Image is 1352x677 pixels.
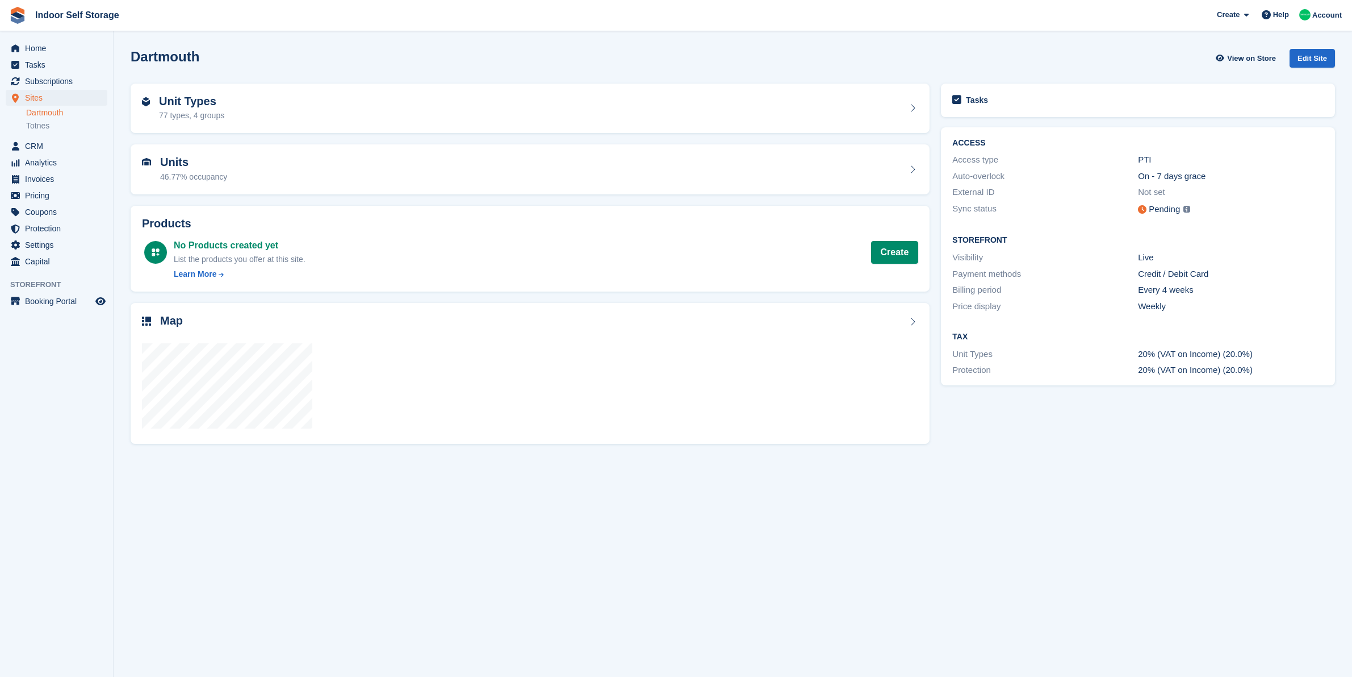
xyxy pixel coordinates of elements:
img: icon-info-grey-7440780725fd019a000dd9b08b2336e03edf1995a4989e88bcd33f0948082b44.svg [1183,206,1190,213]
a: View on Store [1214,49,1280,68]
div: Auto-overlock [952,170,1138,183]
h2: Products [142,217,918,230]
a: menu [6,90,107,106]
h2: Tasks [966,95,988,105]
span: Booking Portal [25,293,93,309]
div: Access type [952,153,1138,167]
a: menu [6,254,107,269]
a: menu [6,221,107,236]
span: Protection [25,221,93,236]
a: Units 46.77% occupancy [131,144,930,194]
span: Storefront [10,279,113,290]
span: View on Store [1227,53,1276,64]
span: Sites [25,90,93,106]
h2: Map [160,314,183,327]
div: Visibility [952,251,1138,264]
img: unit-icn-7be61d7bf1b0ce9d3e12c5938cc71ed9869f7b940bace4675aadf7bd6d80202e.svg [142,158,151,166]
a: Learn More [174,268,305,280]
div: Billing period [952,284,1138,297]
a: menu [6,293,107,309]
span: Home [25,40,93,56]
span: Pricing [25,188,93,203]
div: Learn More [174,268,216,280]
div: Not set [1138,186,1324,199]
div: Sync status [952,202,1138,217]
h2: ACCESS [952,139,1324,148]
span: Settings [25,237,93,253]
a: menu [6,188,107,203]
h2: Tax [952,333,1324,342]
div: PTI [1138,153,1324,167]
div: 20% (VAT on Income) (20.0%) [1138,364,1324,377]
a: Create [871,241,919,264]
div: 77 types, 4 groups [159,110,224,122]
span: List the products you offer at this site. [174,255,305,264]
span: Capital [25,254,93,269]
span: Invoices [25,171,93,187]
div: On - 7 days grace [1138,170,1324,183]
span: Subscriptions [25,73,93,89]
div: Payment methods [952,268,1138,281]
span: CRM [25,138,93,154]
span: Help [1273,9,1289,20]
span: Create [1217,9,1240,20]
div: Price display [952,300,1138,313]
span: Account [1312,10,1342,21]
img: custom-product-icn-white-7c27a13f52cf5f2f504a55ee73a895a1f82ff5669d69490e13668eaf7ade3bb5.svg [151,248,160,257]
img: map-icn-33ee37083ee616e46c38cad1a60f524a97daa1e2b2c8c0bc3eb3415660979fc1.svg [142,317,151,326]
div: No Products created yet [174,239,305,252]
a: menu [6,57,107,73]
span: Coupons [25,204,93,220]
div: Weekly [1138,300,1324,313]
a: menu [6,155,107,171]
div: Protection [952,364,1138,377]
a: menu [6,204,107,220]
div: Edit Site [1290,49,1335,68]
div: Credit / Debit Card [1138,268,1324,281]
h2: Unit Types [159,95,224,108]
a: Map [131,303,930,444]
a: menu [6,237,107,253]
img: stora-icon-8386f47178a22dfd0bd8f6a31ec36ba5ce8667c1dd55bd0f319d3a0aa187defe.svg [9,7,26,24]
h2: Units [160,156,227,169]
a: menu [6,171,107,187]
span: Tasks [25,57,93,73]
div: External ID [952,186,1138,199]
div: Every 4 weeks [1138,284,1324,297]
a: Preview store [94,294,107,308]
a: Totnes [26,121,107,131]
span: Analytics [25,155,93,171]
h2: Dartmouth [131,49,199,64]
a: menu [6,138,107,154]
a: Edit Site [1290,49,1335,72]
div: Unit Types [952,348,1138,361]
a: Dartmouth [26,107,107,118]
div: 20% (VAT on Income) (20.0%) [1138,348,1324,361]
img: Helen Nicholls [1299,9,1311,20]
div: Live [1138,251,1324,264]
a: menu [6,40,107,56]
a: Unit Types 77 types, 4 groups [131,84,930,134]
div: 46.77% occupancy [160,171,227,183]
img: unit-type-icn-2b2737a686de81e16bb02015468b77c625bbabd49415b5ef34ead5e3b44a266d.svg [142,97,150,106]
h2: Storefront [952,236,1324,245]
div: Pending [1149,203,1180,216]
a: menu [6,73,107,89]
a: Indoor Self Storage [31,6,124,24]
